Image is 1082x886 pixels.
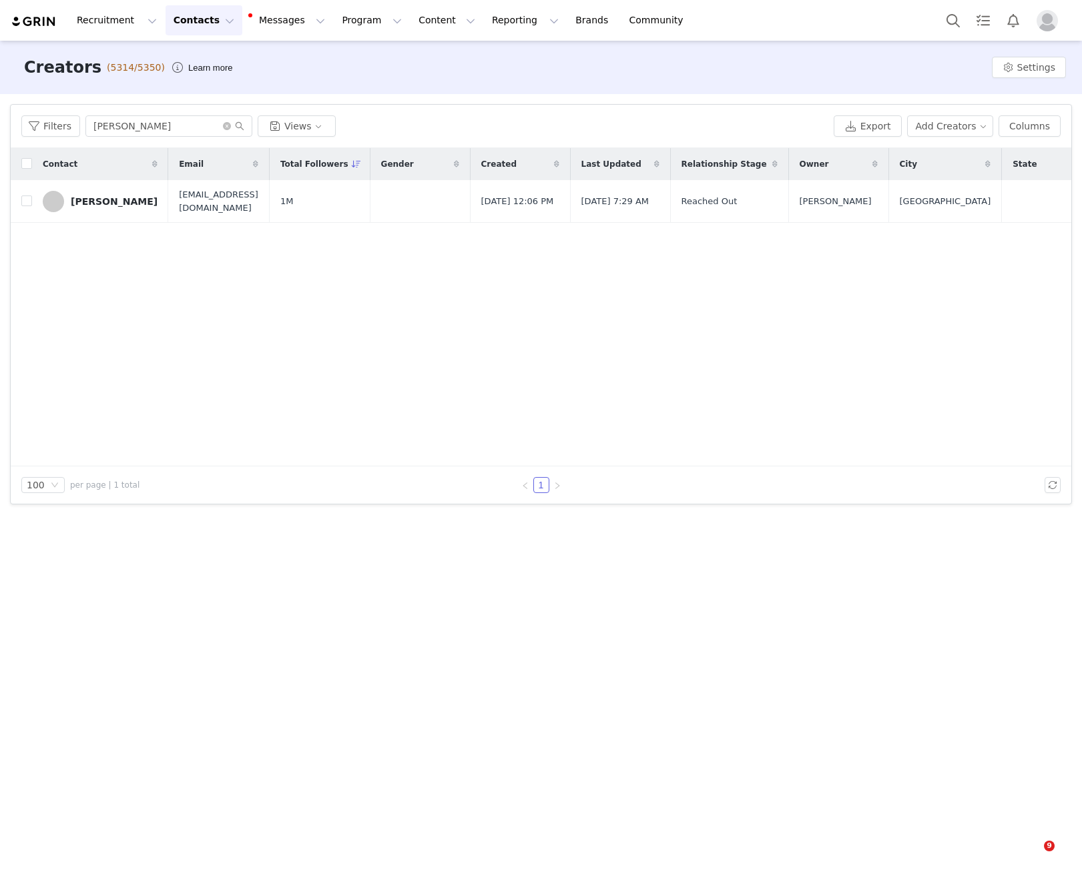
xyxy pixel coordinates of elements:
[280,158,348,170] span: Total Followers
[938,5,968,35] button: Search
[553,482,561,490] i: icon: right
[521,482,529,490] i: icon: left
[481,158,517,170] span: Created
[484,5,567,35] button: Reporting
[682,195,738,208] span: Reached Out
[186,61,235,75] div: Tooltip anchor
[999,115,1061,137] button: Columns
[85,115,252,137] input: Search...
[834,115,902,137] button: Export
[223,122,231,130] i: icon: close-circle
[43,158,77,170] span: Contact
[43,191,158,212] a: [PERSON_NAME]
[800,158,829,170] span: Owner
[581,158,641,170] span: Last Updated
[481,195,554,208] span: [DATE] 12:06 PM
[682,158,767,170] span: Relationship Stage
[166,5,242,35] button: Contacts
[11,15,57,28] img: grin logo
[71,196,158,207] div: [PERSON_NAME]
[1044,841,1055,851] span: 9
[280,195,294,208] span: 1M
[1013,158,1037,170] span: State
[235,121,244,131] i: icon: search
[999,5,1028,35] button: Notifications
[243,5,333,35] button: Messages
[549,477,565,493] li: Next Page
[107,61,165,75] span: (5314/5350)
[69,5,165,35] button: Recruitment
[258,115,336,137] button: Views
[907,115,994,137] button: Add Creators
[51,481,59,490] i: icon: down
[517,477,533,493] li: Previous Page
[533,477,549,493] li: 1
[1037,10,1058,31] img: placeholder-profile.jpg
[900,195,991,208] span: [GEOGRAPHIC_DATA]
[800,195,872,208] span: [PERSON_NAME]
[179,158,204,170] span: Email
[334,5,410,35] button: Program
[1029,10,1071,31] button: Profile
[179,188,258,214] span: [EMAIL_ADDRESS][DOMAIN_NAME]
[70,479,140,491] span: per page | 1 total
[27,478,45,492] div: 100
[1017,841,1049,873] iframe: Intercom live chat
[621,5,698,35] a: Community
[900,158,917,170] span: City
[381,158,414,170] span: Gender
[969,5,998,35] a: Tasks
[534,478,549,492] a: 1
[992,57,1066,78] button: Settings
[567,5,620,35] a: Brands
[581,195,649,208] span: [DATE] 7:29 AM
[21,115,80,137] button: Filters
[24,55,101,79] h3: Creators
[411,5,483,35] button: Content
